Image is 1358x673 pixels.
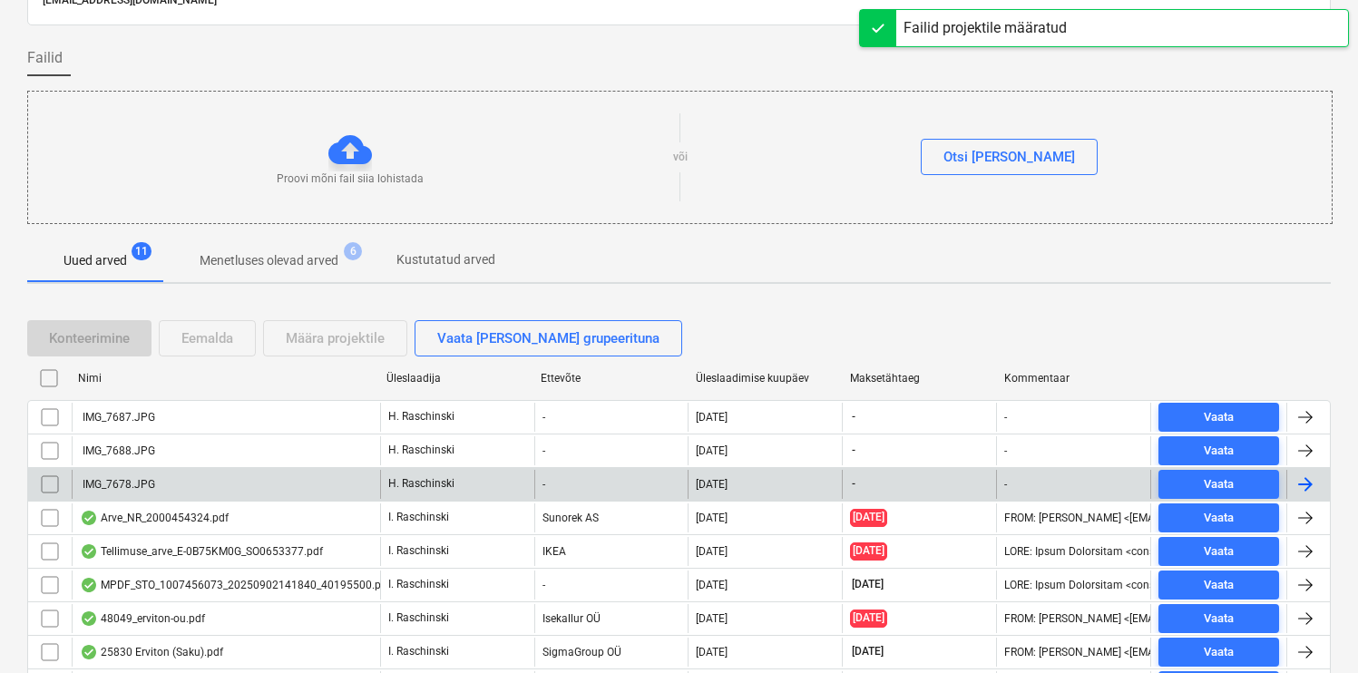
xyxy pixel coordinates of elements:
[673,150,688,165] p: või
[388,577,449,592] p: I. Raschinski
[850,372,990,385] div: Maksetähtaeg
[277,171,424,187] p: Proovi mõni fail siia lohistada
[1204,508,1234,529] div: Vaata
[80,578,391,592] div: MPDF_STO_1007456073_20250902141840_40195500.pdf
[1158,638,1279,667] button: Vaata
[696,579,728,591] div: [DATE]
[132,242,151,260] span: 11
[27,47,63,69] span: Failid
[437,327,659,350] div: Vaata [PERSON_NAME] grupeerituna
[850,443,857,458] span: -
[850,509,887,526] span: [DATE]
[1158,503,1279,532] button: Vaata
[1158,537,1279,566] button: Vaata
[1004,411,1007,424] div: -
[1204,642,1234,663] div: Vaata
[388,644,449,659] p: I. Raschinski
[534,571,689,600] div: -
[388,510,449,525] p: I. Raschinski
[388,409,454,424] p: H. Raschinski
[80,511,229,525] div: Arve_NR_2000454324.pdf
[850,409,857,424] span: -
[696,646,728,658] div: [DATE]
[80,544,323,559] div: Tellimuse_arve_E-0B75KM0G_SO0653377.pdf
[1204,575,1234,596] div: Vaata
[534,537,689,566] div: IKEA
[696,444,728,457] div: [DATE]
[850,476,857,492] span: -
[534,470,689,499] div: -
[921,139,1098,175] button: Otsi [PERSON_NAME]
[1204,609,1234,629] div: Vaata
[696,372,835,385] div: Üleslaadimise kuupäev
[80,645,98,659] div: Andmed failist loetud
[78,372,372,385] div: Nimi
[850,610,887,627] span: [DATE]
[80,611,98,626] div: Andmed failist loetud
[943,145,1075,169] div: Otsi [PERSON_NAME]
[80,411,155,424] div: IMG_7687.JPG
[541,372,680,385] div: Ettevõte
[850,542,887,560] span: [DATE]
[696,512,728,524] div: [DATE]
[388,443,454,458] p: H. Raschinski
[1004,444,1007,457] div: -
[696,545,728,558] div: [DATE]
[1004,478,1007,491] div: -
[1204,441,1234,462] div: Vaata
[1204,541,1234,562] div: Vaata
[1158,436,1279,465] button: Vaata
[27,91,1333,224] div: Proovi mõni fail siia lohistadavõiOtsi [PERSON_NAME]
[80,544,98,559] div: Andmed failist loetud
[534,604,689,633] div: Isekallur OÜ
[200,251,338,270] p: Menetluses olevad arved
[1004,372,1144,385] div: Kommentaar
[1158,403,1279,432] button: Vaata
[396,250,495,269] p: Kustutatud arved
[904,17,1067,39] div: Failid projektile määratud
[80,578,98,592] div: Andmed failist loetud
[80,611,205,626] div: 48049_erviton-ou.pdf
[388,610,449,626] p: I. Raschinski
[1158,571,1279,600] button: Vaata
[1158,470,1279,499] button: Vaata
[1158,604,1279,633] button: Vaata
[386,372,526,385] div: Üleslaadija
[388,476,454,492] p: H. Raschinski
[696,478,728,491] div: [DATE]
[696,612,728,625] div: [DATE]
[534,436,689,465] div: -
[534,503,689,532] div: Sunorek AS
[80,444,155,457] div: IMG_7688.JPG
[388,543,449,559] p: I. Raschinski
[850,644,885,659] span: [DATE]
[696,411,728,424] div: [DATE]
[64,251,127,270] p: Uued arved
[80,645,223,659] div: 25830 Erviton (Saku).pdf
[344,242,362,260] span: 6
[1204,407,1234,428] div: Vaata
[80,511,98,525] div: Andmed failist loetud
[80,478,155,491] div: IMG_7678.JPG
[534,638,689,667] div: SigmaGroup OÜ
[850,577,885,592] span: [DATE]
[415,320,682,356] button: Vaata [PERSON_NAME] grupeerituna
[1204,474,1234,495] div: Vaata
[534,403,689,432] div: -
